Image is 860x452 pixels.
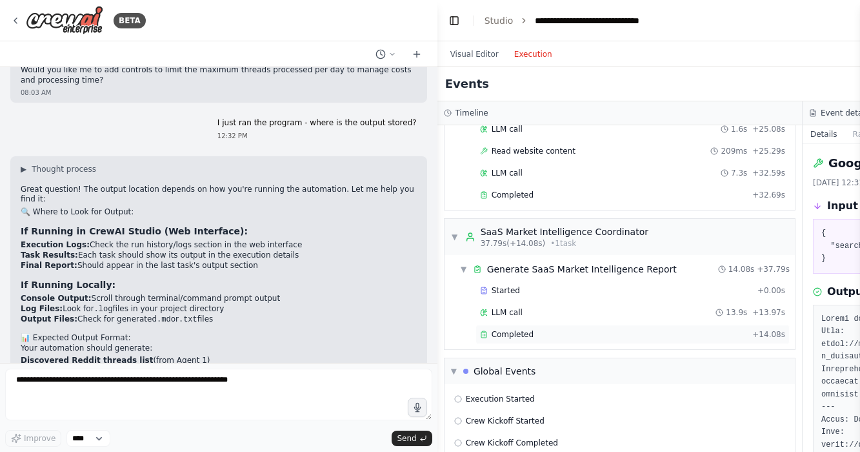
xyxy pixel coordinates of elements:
span: + 32.69s [752,190,785,200]
button: Execution [506,46,560,62]
strong: Console Output: [21,294,92,303]
strong: Execution Logs: [21,240,90,249]
li: Check the run history/logs section in the web interface [21,240,417,251]
strong: Task Results: [21,251,78,260]
span: Completed [492,190,534,200]
button: Details [803,125,845,143]
button: Switch to previous chat [370,46,401,62]
h2: 🔍 Where to Look for Output: [21,207,417,218]
li: Should appear in the last task's output section [21,261,417,271]
span: ▼ [451,232,459,242]
code: .txt [179,315,197,324]
h2: 📊 Expected Output Format: [21,333,417,344]
code: .log [94,305,113,314]
p: I just ran the program - where is the output stored? [217,118,417,128]
button: Hide left sidebar [445,12,463,30]
span: Started [492,285,520,296]
li: Look for files in your project directory [21,304,417,315]
p: Your automation should generate: [21,344,417,354]
p: Great question! The output location depends on how you're running the automation. Let me help you... [21,185,417,205]
strong: Log Files: [21,304,63,313]
img: Logo [26,6,103,35]
strong: If Running Locally: [21,280,115,290]
strong: If Running in CrewAI Studio (Web Interface): [21,226,248,236]
span: + 25.08s [752,124,785,134]
div: BETA [114,13,146,28]
span: • 1 task [550,238,576,249]
li: Each task should show its output in the execution details [21,251,417,261]
li: Check for generated or files [21,314,417,325]
span: ▼ [460,264,468,274]
h3: Timeline [455,108,488,118]
strong: Output Files: [21,314,77,324]
button: Click to speak your automation idea [408,398,427,417]
span: 7.3s [731,168,747,178]
span: Send [397,433,416,444]
span: + 25.29s [752,146,785,156]
div: Global Events [474,365,536,378]
span: Crew Kickoff Started [466,416,545,426]
div: 12:32 PM [217,131,417,141]
button: Improve [5,430,61,447]
h3: Input [827,198,858,214]
span: LLM call [492,307,523,318]
span: ▶ [21,164,26,174]
nav: breadcrumb [485,14,681,27]
button: Start a new chat [406,46,427,62]
p: Would you like me to add controls to limit the maximum threads processed per day to manage costs ... [21,65,417,85]
span: + 37.79s [757,264,790,274]
span: 13.9s [726,307,747,318]
div: SaaS Market Intelligence Coordinator [481,225,648,238]
span: LLM call [492,168,523,178]
span: Thought process [32,164,96,174]
li: (from Agent 1) [21,356,417,366]
span: Execution Started [466,394,535,404]
span: 209ms [721,146,747,156]
span: + 32.59s [752,168,785,178]
h2: Events [445,75,489,93]
span: LLM call [492,124,523,134]
span: 37.79s (+14.08s) [481,238,546,249]
span: + 14.08s [752,329,785,340]
li: Scroll through terminal/command prompt output [21,294,417,304]
span: 14.08s [728,264,755,274]
span: Crew Kickoff Completed [466,438,558,448]
a: Studio [485,15,514,26]
code: .md [157,315,171,324]
div: Generate SaaS Market Intelligence Report [487,263,677,276]
button: ▶Thought process [21,164,96,174]
strong: Discovered Reddit threads list [21,356,153,365]
strong: Final Report: [21,261,77,270]
span: ▼ [451,366,457,376]
span: Read website content [492,146,575,156]
span: Improve [24,433,55,444]
span: Completed [492,329,534,340]
span: + 0.00s [757,285,785,296]
span: 1.6s [731,124,747,134]
button: Visual Editor [443,46,506,62]
div: 08:03 AM [21,88,417,98]
span: + 13.97s [752,307,785,318]
button: Send [392,431,432,446]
